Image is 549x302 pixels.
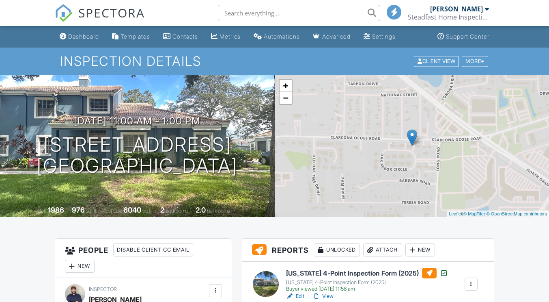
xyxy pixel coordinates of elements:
h6: [US_STATE] 4-Point Inspection Form (2025) [286,268,448,278]
a: Contacts [160,29,201,44]
a: Zoom in [280,80,292,92]
a: Templates [109,29,153,44]
div: New [65,260,95,273]
div: 2.0 [196,206,206,214]
div: New [405,243,435,256]
span: sq. ft. [86,208,97,214]
div: | [447,211,549,217]
div: Disable Client CC Email [113,243,193,256]
div: Client View [414,56,459,67]
div: Advanced [322,33,351,40]
span: bathrooms [207,208,230,214]
a: SPECTORA [55,11,145,28]
img: The Best Home Inspection Software - Spectora [55,4,73,22]
div: Templates [121,33,150,40]
a: Settings [360,29,399,44]
div: Unlocked [314,243,360,256]
span: SPECTORA [78,4,145,21]
div: 6040 [123,206,141,214]
div: Support Center [446,33,489,40]
div: Contacts [172,33,198,40]
h1: Inspection Details [60,54,489,68]
div: Attach [363,243,402,256]
span: Lot Size [105,208,122,214]
a: Automations (Basic) [250,29,303,44]
span: sq.ft. [142,208,153,214]
h1: [STREET_ADDRESS] [GEOGRAPHIC_DATA] [37,134,238,177]
span: bedrooms [166,208,188,214]
a: View [312,292,334,300]
a: Leaflet [449,211,462,216]
a: © MapTiler [463,211,485,216]
span: Built [38,208,47,214]
div: [US_STATE] 4-Point Inspection Form (2025) [286,279,448,286]
a: Metrics [208,29,244,44]
a: Advanced [310,29,354,44]
h3: People [55,239,232,278]
div: Dashboard [68,33,99,40]
a: Dashboard [56,29,102,44]
div: [PERSON_NAME] [430,5,483,13]
h3: Reports [242,239,493,262]
a: [US_STATE] 4-Point Inspection Form (2025) [US_STATE] 4-Point Inspection Form (2025) Buyer viewed ... [286,268,448,292]
a: Client View [413,58,461,64]
div: Automations [264,33,300,40]
div: 1986 [48,206,64,214]
div: 976 [72,206,85,214]
div: Buyer viewed [DATE] 11:56 am [286,286,448,292]
a: Support Center [434,29,493,44]
div: Settings [372,33,396,40]
div: Metrics [220,33,241,40]
a: © OpenStreetMap contributors [487,211,547,216]
div: More [462,56,488,67]
h3: [DATE] 11:00 am - 1:00 pm [74,115,200,126]
div: Steadfast Home Inspections llc [408,13,489,21]
span: Inspector [89,286,117,292]
a: Edit [286,292,304,300]
input: Search everything... [218,5,380,21]
a: Zoom out [280,92,292,104]
div: 2 [160,206,164,214]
